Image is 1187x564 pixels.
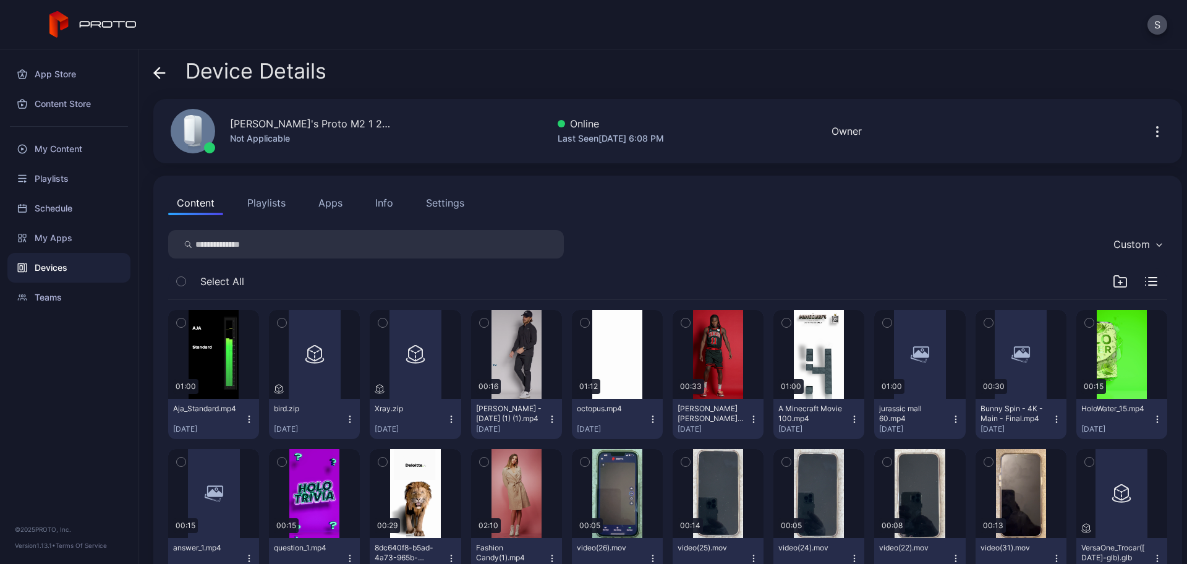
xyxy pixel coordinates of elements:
[558,131,664,146] div: Last Seen [DATE] 6:08 PM
[976,399,1066,439] button: Bunny Spin - 4K - Main - Final.mp4[DATE]
[375,424,446,434] div: [DATE]
[476,424,547,434] div: [DATE]
[173,424,244,434] div: [DATE]
[200,274,244,289] span: Select All
[7,164,130,194] a: Playlists
[7,134,130,164] a: My Content
[15,524,123,534] div: © 2025 PROTO, Inc.
[879,424,950,434] div: [DATE]
[417,190,473,215] button: Settings
[673,399,764,439] button: [PERSON_NAME] [PERSON_NAME] 1.mp4[DATE]
[471,399,562,439] button: [PERSON_NAME] - [DATE] (1) (1).mp4[DATE]
[773,399,864,439] button: A Minecraft Movie 100.mp4[DATE]
[7,223,130,253] a: My Apps
[778,424,849,434] div: [DATE]
[230,131,391,146] div: Not Applicable
[981,543,1049,553] div: video(31).mov
[173,543,241,553] div: answer_1.mp4
[874,399,965,439] button: jurassic mall 60.mp4[DATE]
[778,543,846,553] div: video(24).mov
[678,424,749,434] div: [DATE]
[274,404,342,414] div: bird.zip
[173,404,241,414] div: Aja_Standard.mp4
[577,543,645,553] div: video(26).mov
[269,399,360,439] button: bird.zip[DATE]
[476,543,544,563] div: Fashion Candy(1).mp4
[678,404,746,424] div: CB Ayo Dosunmu 1.mp4
[1113,238,1150,250] div: Custom
[168,399,259,439] button: Aja_Standard.mp4[DATE]
[185,59,326,83] span: Device Details
[1147,15,1167,35] button: S
[15,542,56,549] span: Version 1.13.1 •
[1076,399,1167,439] button: HoloWater_15.mp4[DATE]
[375,195,393,210] div: Info
[274,543,342,553] div: question_1.mp4
[476,404,544,424] div: Tommy Fleetwood - 12.06.24 (1) (1).mp4
[778,404,846,424] div: A Minecraft Movie 100.mp4
[239,190,294,215] button: Playlists
[1107,230,1167,258] button: Custom
[7,89,130,119] a: Content Store
[558,116,664,131] div: Online
[981,404,1049,424] div: Bunny Spin - 4K - Main - Final.mp4
[426,195,464,210] div: Settings
[832,124,862,139] div: Owner
[7,59,130,89] a: App Store
[7,253,130,283] a: Devices
[230,116,391,131] div: [PERSON_NAME]'s Proto M2 1 2 3
[310,190,351,215] button: Apps
[572,399,663,439] button: octopus.mp4[DATE]
[678,543,746,553] div: video(25).mov
[168,190,223,215] button: Content
[981,424,1052,434] div: [DATE]
[7,283,130,312] a: Teams
[1081,404,1149,414] div: HoloWater_15.mp4
[274,424,345,434] div: [DATE]
[1081,543,1149,563] div: VersaOne_Trocar(feb21-glb).glb
[375,543,443,563] div: 8dc640f8-b5ad-4a73-965b-f450a98d5d60 (1)(1).mp4
[367,190,402,215] button: Info
[577,424,648,434] div: [DATE]
[7,194,130,223] a: Schedule
[1081,424,1152,434] div: [DATE]
[879,543,947,553] div: video(22).mov
[56,542,107,549] a: Terms Of Service
[577,404,645,414] div: octopus.mp4
[375,404,443,414] div: Xray.zip
[370,399,461,439] button: Xray.zip[DATE]
[879,404,947,424] div: jurassic mall 60.mp4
